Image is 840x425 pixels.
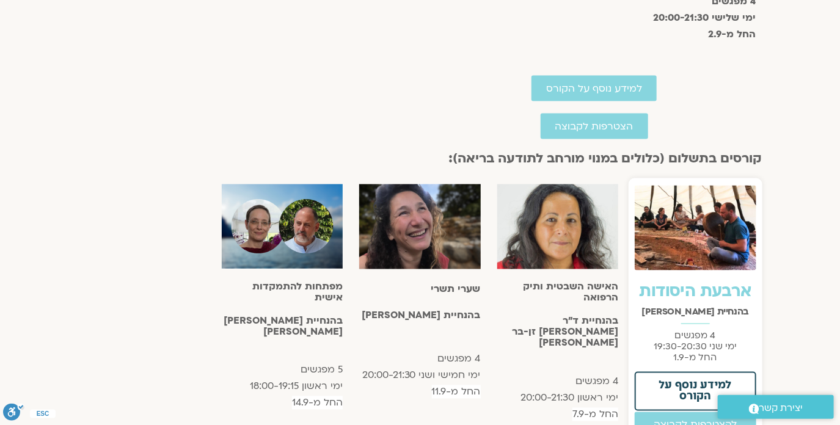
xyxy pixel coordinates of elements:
p: 4 מפגשים ימי חמישי ושני 20:00-21:30 [359,351,480,401]
a: הצטרפות לקבוצה [541,114,648,139]
a: למידע נוסף על הקורס [635,372,756,411]
a: שערי תשרי [431,283,481,296]
strong: החל מ-2.9 [709,27,756,41]
p: 5 מפגשים ימי ראשון 18:00-19:15 [222,362,343,412]
a: מפתחות להתמקדות אישית [252,280,343,305]
p: 4 מפגשים ימי ראשון 20:00-21:30 [497,374,618,423]
span: החל מ-7.9 [572,408,618,421]
h2: בהנחיית [PERSON_NAME] [PERSON_NAME] [222,316,343,338]
span: למידע נוסף על הקורס [546,83,642,94]
h2: בהנחיית [PERSON_NAME] [359,310,480,321]
a: ארבעת היסודות [640,281,751,303]
span: החל מ-1.9 [674,352,717,364]
a: למידע נוסף על הקורס [531,76,657,101]
p: 4 מפגשים ימי שני 19:30-20:30 [635,330,756,363]
span: הצטרפות לקבוצה [555,121,634,132]
a: יצירת קשר [718,395,834,419]
h2: קורסים בתשלום (כלולים במנוי מורחב לתודעה בריאה): [78,151,762,166]
span: החל מ-14.9 [292,396,343,410]
span: למידע נוסף על הקורס [651,380,740,402]
h2: בהנחיית ד"ר [PERSON_NAME] זן-בר [PERSON_NAME] [497,316,618,349]
h2: בהנחיית [PERSON_NAME] [635,307,756,318]
strong: ימי שלישי 20:00-21:30 [654,11,756,24]
a: האישה השבטית ותיק הרפואה [523,280,618,305]
span: החל מ-11.9 [432,385,481,399]
span: יצירת קשר [759,400,803,416]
